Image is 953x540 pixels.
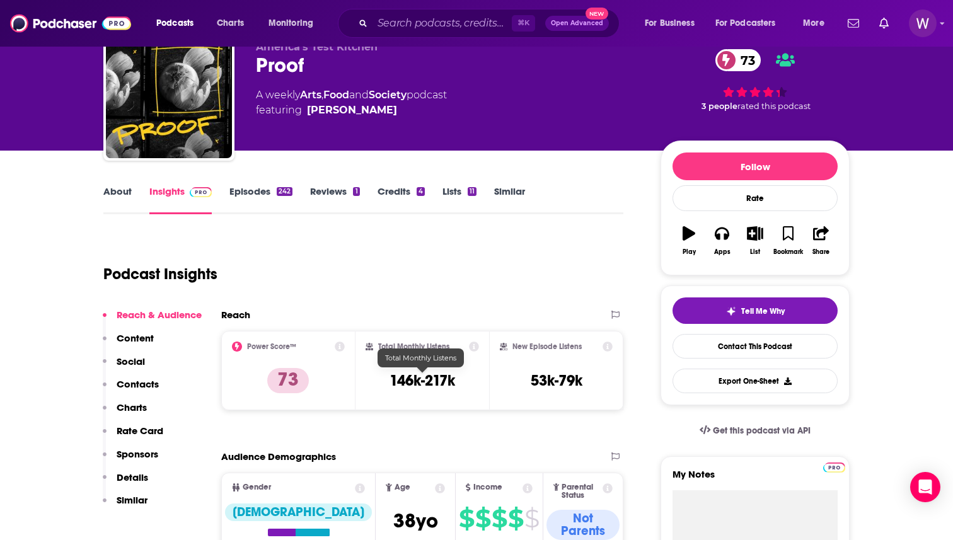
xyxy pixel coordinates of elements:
[221,451,336,462] h2: Audience Demographics
[307,103,397,118] a: Kevin Pang
[385,353,456,362] span: Total Monthly Listens
[103,265,217,284] h1: Podcast Insights
[221,309,250,321] h2: Reach
[728,49,761,71] span: 73
[417,187,425,196] div: 4
[442,185,477,214] a: Lists11
[508,508,523,529] span: $
[156,14,193,32] span: Podcasts
[247,342,296,351] h2: Power Score™
[117,332,154,344] p: Content
[673,369,838,393] button: Export One-Sheet
[459,508,474,529] span: $
[149,185,212,214] a: InsightsPodchaser Pro
[739,218,771,263] button: List
[323,89,349,101] a: Food
[310,185,359,214] a: Reviews1
[562,483,600,500] span: Parental Status
[910,472,940,502] div: Open Intercom Messenger
[673,185,838,211] div: Rate
[812,248,829,256] div: Share
[803,14,824,32] span: More
[267,368,309,393] p: 73
[300,89,321,101] a: Arts
[117,494,147,506] p: Similar
[103,448,158,471] button: Sponsors
[473,483,502,491] span: Income
[117,448,158,460] p: Sponsors
[277,187,292,196] div: 242
[636,13,710,33] button: open menu
[843,13,864,34] a: Show notifications dropdown
[378,185,425,214] a: Credits4
[741,306,785,316] span: Tell Me Why
[551,20,603,26] span: Open Advanced
[117,401,147,413] p: Charts
[103,471,148,495] button: Details
[702,101,737,111] span: 3 people
[103,355,145,379] button: Social
[705,218,738,263] button: Apps
[106,32,232,158] img: Proof
[103,425,163,448] button: Rate Card
[909,9,937,37] button: Show profile menu
[373,13,512,33] input: Search podcasts, credits, & more...
[350,9,632,38] div: Search podcasts, credits, & more...
[713,425,811,436] span: Get this podcast via API
[349,89,369,101] span: and
[390,371,455,390] h3: 146k-217k
[10,11,131,35] img: Podchaser - Follow, Share and Rate Podcasts
[353,187,359,196] div: 1
[690,415,821,446] a: Get this podcast via API
[673,468,838,490] label: My Notes
[707,13,794,33] button: open menu
[512,342,582,351] h2: New Episode Listens
[531,371,582,390] h3: 53k-79k
[823,462,845,473] img: Podchaser Pro
[217,14,244,32] span: Charts
[103,401,147,425] button: Charts
[771,218,804,263] button: Bookmark
[492,508,507,529] span: $
[715,14,776,32] span: For Podcasters
[545,16,609,31] button: Open AdvancedNew
[805,218,838,263] button: Share
[524,508,539,529] span: $
[117,378,159,390] p: Contacts
[103,494,147,517] button: Similar
[726,306,736,316] img: tell me why sparkle
[909,9,937,37] img: User Profile
[468,187,477,196] div: 11
[190,187,212,197] img: Podchaser Pro
[209,13,251,33] a: Charts
[512,15,535,32] span: ⌘ K
[874,13,894,34] a: Show notifications dropdown
[378,342,449,351] h2: Total Monthly Listens
[773,248,803,256] div: Bookmark
[117,355,145,367] p: Social
[103,378,159,401] button: Contacts
[823,461,845,473] a: Pro website
[909,9,937,37] span: Logged in as williammwhite
[103,332,154,355] button: Content
[393,508,438,533] span: 38 yo
[737,101,811,111] span: rated this podcast
[147,13,210,33] button: open menu
[256,41,378,53] span: America's Test Kitchen
[321,89,323,101] span: ,
[256,103,447,118] span: featuring
[117,471,148,483] p: Details
[103,309,202,332] button: Reach & Audience
[395,483,410,491] span: Age
[103,185,132,214] a: About
[673,152,838,180] button: Follow
[661,41,850,119] div: 73 3 peoplerated this podcast
[715,49,761,71] a: 73
[256,88,447,118] div: A weekly podcast
[645,14,695,32] span: For Business
[269,14,313,32] span: Monitoring
[475,508,490,529] span: $
[117,425,163,437] p: Rate Card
